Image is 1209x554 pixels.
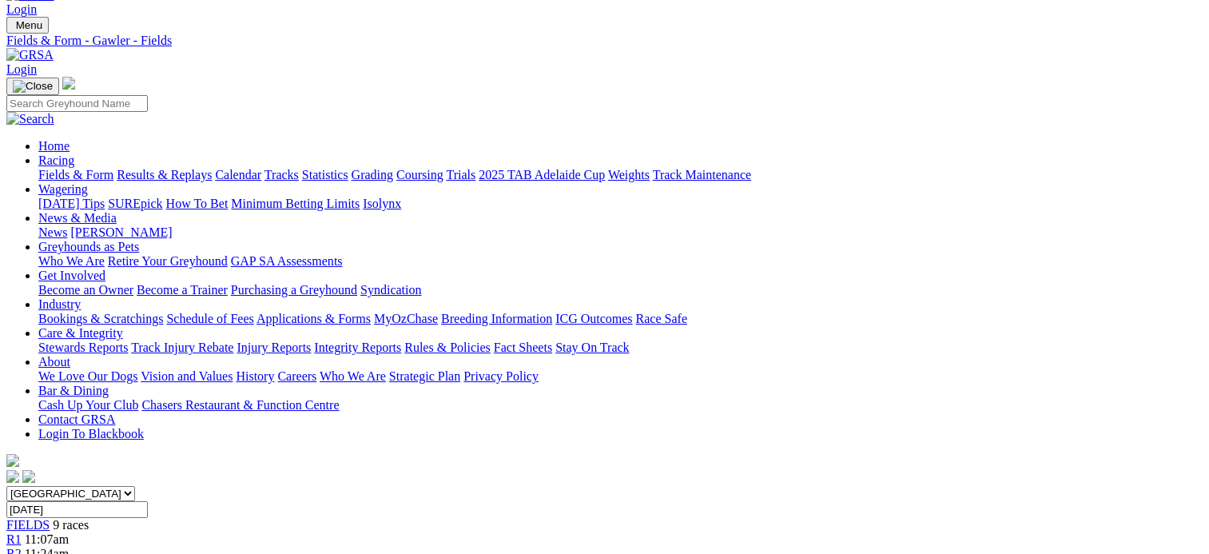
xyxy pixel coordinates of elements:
img: Search [6,112,54,126]
img: logo-grsa-white.png [62,77,75,90]
a: Who We Are [38,254,105,268]
a: We Love Our Dogs [38,369,137,383]
a: Contact GRSA [38,413,115,426]
a: Applications & Forms [257,312,371,325]
a: About [38,355,70,369]
a: Login [6,2,37,16]
a: Tracks [264,168,299,181]
a: Privacy Policy [463,369,539,383]
a: News & Media [38,211,117,225]
a: Weights [608,168,650,181]
a: Fact Sheets [494,341,552,354]
a: Isolynx [363,197,401,210]
div: Bar & Dining [38,398,1203,413]
a: Strategic Plan [389,369,460,383]
a: R1 [6,532,22,546]
a: Login To Blackbook [38,427,144,440]
a: Become a Trainer [137,283,228,297]
span: Menu [16,19,42,31]
a: Rules & Policies [404,341,491,354]
div: Get Involved [38,283,1203,297]
a: [DATE] Tips [38,197,105,210]
img: logo-grsa-white.png [6,454,19,467]
a: Bookings & Scratchings [38,312,163,325]
img: facebook.svg [6,470,19,483]
a: MyOzChase [374,312,438,325]
a: Statistics [302,168,348,181]
a: Calendar [215,168,261,181]
a: Chasers Restaurant & Function Centre [141,398,339,412]
img: twitter.svg [22,470,35,483]
div: Greyhounds as Pets [38,254,1203,269]
a: Cash Up Your Club [38,398,138,412]
a: Racing [38,153,74,167]
div: Industry [38,312,1203,326]
a: Who We Are [320,369,386,383]
a: Schedule of Fees [166,312,253,325]
span: 11:07am [25,532,69,546]
a: Race Safe [635,312,686,325]
a: Grading [352,168,393,181]
a: Care & Integrity [38,326,123,340]
div: Wagering [38,197,1203,211]
a: Syndication [360,283,421,297]
a: Track Maintenance [653,168,751,181]
a: Login [6,62,37,76]
div: Care & Integrity [38,341,1203,355]
a: Retire Your Greyhound [108,254,228,268]
a: Integrity Reports [314,341,401,354]
a: Coursing [396,168,443,181]
a: 2025 TAB Adelaide Cup [479,168,605,181]
a: Careers [277,369,316,383]
input: Select date [6,501,148,518]
a: Stewards Reports [38,341,128,354]
a: History [236,369,274,383]
button: Toggle navigation [6,78,59,95]
div: Racing [38,168,1203,182]
a: Breeding Information [441,312,552,325]
button: Toggle navigation [6,17,49,34]
a: Minimum Betting Limits [231,197,360,210]
a: Fields & Form [38,168,113,181]
a: Injury Reports [237,341,311,354]
input: Search [6,95,148,112]
a: FIELDS [6,518,50,532]
a: Trials [446,168,475,181]
a: Get Involved [38,269,105,282]
div: About [38,369,1203,384]
a: ICG Outcomes [555,312,632,325]
a: Purchasing a Greyhound [231,283,357,297]
span: 9 races [53,518,89,532]
a: Track Injury Rebate [131,341,233,354]
a: News [38,225,67,239]
a: Become an Owner [38,283,133,297]
a: GAP SA Assessments [231,254,343,268]
a: Wagering [38,182,88,196]
img: GRSA [6,48,54,62]
a: Greyhounds as Pets [38,240,139,253]
a: [PERSON_NAME] [70,225,172,239]
a: Fields & Form - Gawler - Fields [6,34,1203,48]
a: Industry [38,297,81,311]
img: Close [13,80,53,93]
a: Bar & Dining [38,384,109,397]
a: Home [38,139,70,153]
a: Vision and Values [141,369,233,383]
a: How To Bet [166,197,229,210]
a: Results & Replays [117,168,212,181]
a: Stay On Track [555,341,629,354]
div: News & Media [38,225,1203,240]
a: SUREpick [108,197,162,210]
